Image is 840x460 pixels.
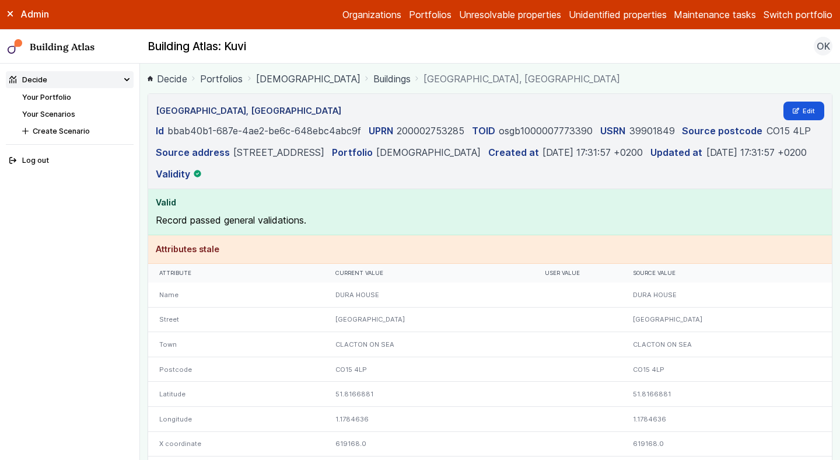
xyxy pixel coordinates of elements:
dd: bbab40b1-687e-4ae2-be6c-648ebc4abc9f [167,124,361,138]
button: Switch portfolio [764,8,832,22]
dd: [DEMOGRAPHIC_DATA] [376,145,481,159]
div: CLACTON ON SEA [324,332,534,357]
div: CLACTON ON SEA [622,332,832,357]
a: Organizations [342,8,401,22]
a: Portfolios [200,72,243,86]
div: Name [148,283,324,307]
dt: Validity [156,167,190,181]
h4: Attributes stale [156,243,825,256]
a: Buildings [373,72,411,86]
img: main-0bbd2752.svg [8,39,23,54]
dt: USRN [600,124,625,138]
a: Maintenance tasks [674,8,756,22]
div: Attribute [159,270,313,277]
dd: 39901849 [629,124,675,138]
button: OK [814,37,832,55]
div: Postcode [148,357,324,382]
p: Record passed general validations. [156,213,825,227]
div: Street [148,307,324,332]
div: User value [545,270,611,277]
a: Portfolios [409,8,452,22]
dt: TOID [472,124,495,138]
span: [GEOGRAPHIC_DATA], [GEOGRAPHIC_DATA] [423,72,620,86]
dt: UPRN [369,124,393,138]
div: DURA HOUSE [324,283,534,307]
div: CO15 4LP [622,357,832,382]
dd: 200002753285 [397,124,464,138]
a: Your Scenarios [22,110,75,119]
dd: [DATE] 17:31:57 +0200 [542,145,643,159]
div: Latitude [148,382,324,407]
dt: Portfolio [332,145,373,159]
dd: [DATE] 17:31:57 +0200 [706,145,807,159]
h2: Building Atlas: Kuvi [148,39,246,54]
a: Edit [783,102,825,120]
div: CO15 4LP [324,357,534,382]
div: 51.8166881 [324,382,534,407]
div: 1.1784636 [324,406,534,431]
div: 51.8166881 [622,382,832,407]
div: DURA HOUSE [622,283,832,307]
div: Town [148,332,324,357]
dt: Created at [488,145,539,159]
button: Log out [6,152,134,169]
dd: CO15 4LP [766,124,811,138]
div: 619168.0 [622,431,832,456]
div: X coordinate [148,431,324,456]
dt: Id [156,124,164,138]
div: 619168.0 [324,431,534,456]
dd: osgb1000007773390 [499,124,593,138]
h4: Valid [156,196,825,209]
div: Longitude [148,406,324,431]
a: [DEMOGRAPHIC_DATA] [256,72,360,86]
a: Unresolvable properties [459,8,561,22]
dt: Source address [156,145,230,159]
a: Your Portfolio [22,93,71,102]
div: Current value [335,270,523,277]
div: Source value [633,270,821,277]
div: 1.1784636 [622,406,832,431]
summary: Decide [6,71,134,88]
div: [GEOGRAPHIC_DATA] [324,307,534,332]
h3: [GEOGRAPHIC_DATA], [GEOGRAPHIC_DATA] [156,104,341,117]
a: Unidentified properties [569,8,667,22]
dt: Updated at [650,145,702,159]
dt: Source postcode [682,124,762,138]
span: OK [817,39,830,53]
dd: [STREET_ADDRESS] [233,145,324,159]
button: Create Scenario [19,123,134,140]
a: Decide [148,72,187,86]
div: Decide [9,74,47,85]
div: [GEOGRAPHIC_DATA] [622,307,832,332]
